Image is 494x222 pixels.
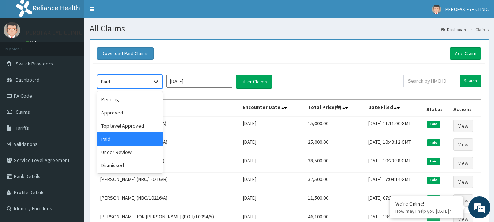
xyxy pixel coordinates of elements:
th: Date Filed [365,100,423,117]
div: Paid [97,132,163,146]
span: Claims [16,109,30,115]
button: Download Paid Claims [97,47,154,60]
div: Pending [97,93,163,106]
span: Switch Providers [16,60,53,67]
span: Tariffs [16,125,29,131]
th: Encounter Date [240,100,305,117]
a: Dashboard [441,26,468,33]
a: View [453,157,473,169]
span: Paid [427,121,440,127]
td: [DATE] [240,191,305,210]
div: We're Online! [395,200,457,207]
td: [PERSON_NAME] (NEL/10002/A) [97,116,240,135]
button: Filter Claims [236,75,272,89]
span: Paid [427,195,440,202]
td: [DATE] 17:04:14 GMT [365,173,423,191]
td: [DATE] [240,135,305,154]
td: [DATE] [240,173,305,191]
th: Status [423,100,450,117]
a: Online [26,40,43,45]
textarea: Type your message and hit 'Enter' [4,146,139,172]
input: Select Month and Year [166,75,232,88]
a: View [453,194,473,207]
div: Paid [101,78,110,85]
span: Paid [427,139,440,146]
span: We're online! [42,65,101,139]
input: Search [460,75,481,87]
td: [DATE] [240,116,305,135]
div: Minimize live chat window [120,4,137,21]
img: User Image [432,5,441,14]
td: [DATE] [240,154,305,173]
span: Paid [427,177,440,183]
a: Add Claim [450,47,481,60]
th: Actions [450,100,481,117]
img: User Image [4,22,20,38]
li: Claims [468,26,489,33]
a: View [453,120,473,132]
div: Top level Approved [97,119,163,132]
td: 37,500.00 [305,173,365,191]
p: PEROFAK EYE CLINIC [26,30,82,36]
td: [DATE] 10:23:38 GMT [365,154,423,173]
h1: All Claims [90,24,489,33]
a: View [453,176,473,188]
td: [DATE] 10:43:12 GMT [365,135,423,154]
div: Approved [97,106,163,119]
div: Dismissed [97,159,163,172]
a: View [453,138,473,151]
th: Total Price(₦) [305,100,365,117]
td: [DATE] Oyelade (CHL/11197/A) [97,154,240,173]
th: Name [97,100,240,117]
td: [PERSON_NAME] (NBC/10216/A) [97,135,240,154]
div: Under Review [97,146,163,159]
td: [DATE] 11:11:00 GMT [365,116,423,135]
td: 11,500.00 [305,191,365,210]
td: 25,000.00 [305,135,365,154]
p: How may I help you today? [395,208,457,214]
td: 15,000.00 [305,116,365,135]
td: 38,500.00 [305,154,365,173]
td: [PERSON_NAME] (NBC/10216/B) [97,173,240,191]
img: d_794563401_company_1708531726252_794563401 [14,37,30,55]
span: Paid [427,158,440,165]
input: Search by HMO ID [403,75,457,87]
div: Chat with us now [38,41,123,50]
td: [PERSON_NAME] (NBC/10216/A) [97,191,240,210]
td: [DATE] 07:16:28 GMT [365,191,423,210]
span: Dashboard [16,76,39,83]
span: PEROFAK EYE CLINIC [445,6,489,12]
